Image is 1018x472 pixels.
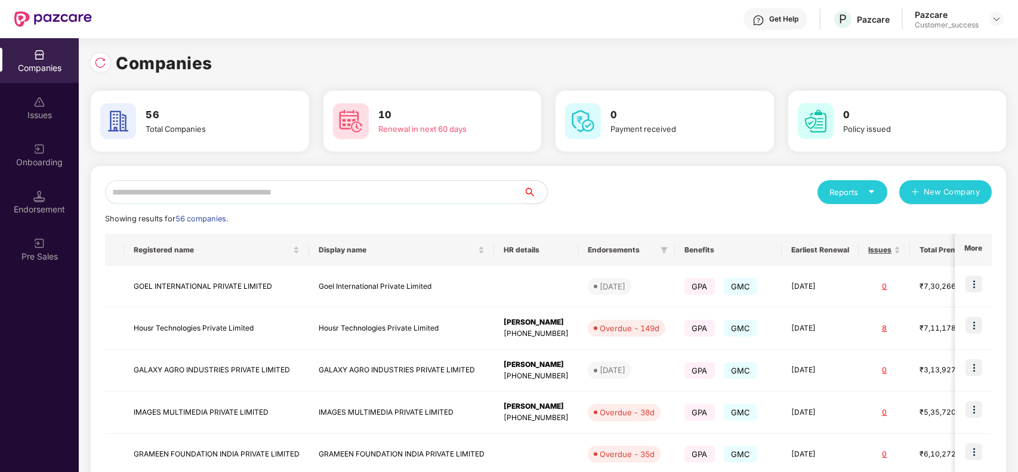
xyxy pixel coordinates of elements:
[684,320,715,337] span: GPA
[33,96,45,108] img: svg+xml;base64,PHN2ZyBpZD0iSXNzdWVzX2Rpc2FibGVkIiB4bWxucz0iaHR0cDovL3d3dy53My5vcmcvMjAwMC9zdmciIH...
[588,245,656,255] span: Endorsements
[911,188,919,198] span: plus
[684,362,715,379] span: GPA
[910,234,989,266] th: Total Premium
[868,281,900,292] div: 0
[868,188,875,196] span: caret-down
[319,245,476,255] span: Display name
[724,320,758,337] span: GMC
[965,401,982,418] img: icon
[724,362,758,379] span: GMC
[920,245,970,255] span: Total Premium
[965,443,982,460] img: icon
[610,123,740,135] div: Payment received
[684,278,715,295] span: GPA
[965,317,982,334] img: icon
[33,143,45,155] img: svg+xml;base64,PHN2ZyB3aWR0aD0iMjAiIGhlaWdodD0iMjAiIHZpZXdCb3g9IjAgMCAyMCAyMCIgZmlsbD0ibm9uZSIgeG...
[661,246,668,254] span: filter
[600,322,659,334] div: Overdue - 149d
[309,234,494,266] th: Display name
[752,14,764,26] img: svg+xml;base64,PHN2ZyBpZD0iSGVscC0zMngzMiIgeG1sbnM9Imh0dHA6Ly93d3cudzMub3JnLzIwMDAvc3ZnIiB3aWR0aD...
[146,107,275,123] h3: 56
[134,245,291,255] span: Registered name
[124,307,309,350] td: Housr Technologies Private Limited
[782,350,859,392] td: [DATE]
[610,107,740,123] h3: 0
[798,103,834,139] img: svg+xml;base64,PHN2ZyB4bWxucz0iaHR0cDovL3d3dy53My5vcmcvMjAwMC9zdmciIHdpZHRoPSI2MCIgaGVpZ2h0PSI2MC...
[920,407,979,418] div: ₹5,35,720
[600,448,655,460] div: Overdue - 35d
[309,307,494,350] td: Housr Technologies Private Limited
[920,365,979,376] div: ₹3,13,927.2
[868,365,900,376] div: 0
[504,359,569,371] div: [PERSON_NAME]
[868,323,900,334] div: 8
[769,14,798,24] div: Get Help
[724,446,758,462] span: GMC
[504,371,569,382] div: [PHONE_NUMBER]
[955,234,992,266] th: More
[920,281,979,292] div: ₹7,30,266.6
[504,317,569,328] div: [PERSON_NAME]
[859,234,910,266] th: Issues
[378,107,508,123] h3: 10
[920,449,979,460] div: ₹6,10,272.4
[857,14,890,25] div: Pazcare
[94,57,106,69] img: svg+xml;base64,PHN2ZyBpZD0iUmVsb2FkLTMyeDMyIiB4bWxucz0iaHR0cDovL3d3dy53My5vcmcvMjAwMC9zdmciIHdpZH...
[175,214,228,223] span: 56 companies.
[565,103,601,139] img: svg+xml;base64,PHN2ZyB4bWxucz0iaHR0cDovL3d3dy53My5vcmcvMjAwMC9zdmciIHdpZHRoPSI2MCIgaGVpZ2h0PSI2MC...
[899,180,992,204] button: plusNew Company
[724,278,758,295] span: GMC
[965,276,982,292] img: icon
[504,328,569,340] div: [PHONE_NUMBER]
[924,186,980,198] span: New Company
[124,391,309,434] td: IMAGES MULTIMEDIA PRIVATE LIMITED
[600,364,625,376] div: [DATE]
[600,280,625,292] div: [DATE]
[868,449,900,460] div: 0
[523,180,548,204] button: search
[658,243,670,257] span: filter
[839,12,847,26] span: P
[494,234,578,266] th: HR details
[33,190,45,202] img: svg+xml;base64,PHN2ZyB3aWR0aD0iMTQuNSIgaGVpZ2h0PSIxNC41IiB2aWV3Qm94PSIwIDAgMTYgMTYiIGZpbGw9Im5vbm...
[843,123,973,135] div: Policy issued
[124,266,309,307] td: GOEL INTERNATIONAL PRIVATE LIMITED
[782,391,859,434] td: [DATE]
[33,49,45,61] img: svg+xml;base64,PHN2ZyBpZD0iQ29tcGFuaWVzIiB4bWxucz0iaHR0cDovL3d3dy53My5vcmcvMjAwMC9zdmciIHdpZHRoPS...
[523,187,547,197] span: search
[100,103,136,139] img: svg+xml;base64,PHN2ZyB4bWxucz0iaHR0cDovL3d3dy53My5vcmcvMjAwMC9zdmciIHdpZHRoPSI2MCIgaGVpZ2h0PSI2MC...
[915,9,979,20] div: Pazcare
[504,401,569,412] div: [PERSON_NAME]
[504,412,569,424] div: [PHONE_NUMBER]
[333,103,369,139] img: svg+xml;base64,PHN2ZyB4bWxucz0iaHR0cDovL3d3dy53My5vcmcvMjAwMC9zdmciIHdpZHRoPSI2MCIgaGVpZ2h0PSI2MC...
[868,245,891,255] span: Issues
[146,123,275,135] div: Total Companies
[782,266,859,307] td: [DATE]
[124,234,309,266] th: Registered name
[684,446,715,462] span: GPA
[684,404,715,421] span: GPA
[309,350,494,392] td: GALAXY AGRO INDUSTRIES PRIVATE LIMITED
[124,350,309,392] td: GALAXY AGRO INDUSTRIES PRIVATE LIMITED
[309,391,494,434] td: IMAGES MULTIMEDIA PRIVATE LIMITED
[843,107,973,123] h3: 0
[992,14,1001,24] img: svg+xml;base64,PHN2ZyBpZD0iRHJvcGRvd24tMzJ4MzIiIHhtbG5zPSJodHRwOi8vd3d3LnczLm9yZy8yMDAwL3N2ZyIgd2...
[965,359,982,376] img: icon
[675,234,782,266] th: Benefits
[920,323,979,334] div: ₹7,11,178.92
[33,237,45,249] img: svg+xml;base64,PHN2ZyB3aWR0aD0iMjAiIGhlaWdodD0iMjAiIHZpZXdCb3g9IjAgMCAyMCAyMCIgZmlsbD0ibm9uZSIgeG...
[829,186,875,198] div: Reports
[116,50,212,76] h1: Companies
[868,407,900,418] div: 0
[378,123,508,135] div: Renewal in next 60 days
[782,234,859,266] th: Earliest Renewal
[724,404,758,421] span: GMC
[14,11,92,27] img: New Pazcare Logo
[782,307,859,350] td: [DATE]
[915,20,979,30] div: Customer_success
[105,214,228,223] span: Showing results for
[309,266,494,307] td: Goel International Private Limited
[600,406,655,418] div: Overdue - 38d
